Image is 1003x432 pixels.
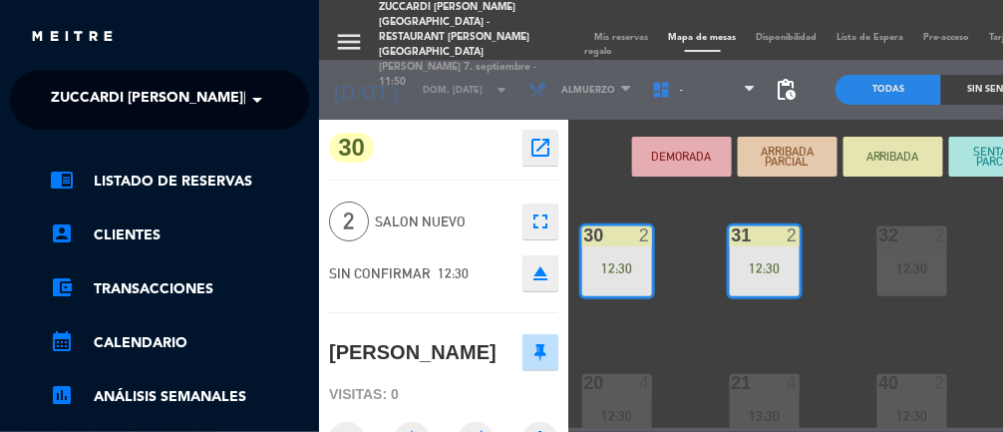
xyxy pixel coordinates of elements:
i: chrome_reader_mode [50,168,74,192]
span: SALON NUEVO [375,211,512,233]
span: 30 [329,133,374,163]
a: assessmentANÁLISIS SEMANALES [50,385,309,409]
span: Zuccardi [PERSON_NAME][GEOGRAPHIC_DATA] - Restaurant [PERSON_NAME][GEOGRAPHIC_DATA] [51,79,761,121]
span: SIN CONFIRMAR [329,265,431,281]
a: account_balance_walletTransacciones [50,277,309,301]
a: calendar_monthCalendario [50,331,309,355]
button: eject [522,255,558,291]
i: account_balance_wallet [50,275,74,299]
img: MEITRE [30,30,115,45]
div: Visitas: 0 [329,377,558,412]
i: account_box [50,221,74,245]
i: eject [528,261,552,285]
a: chrome_reader_modeListado de Reservas [50,170,309,194]
i: fullscreen [528,210,552,233]
i: assessment [50,383,74,407]
i: calendar_month [50,329,74,353]
span: pending_actions [774,78,798,102]
i: open_in_new [528,136,552,160]
span: 12:30 [438,265,469,281]
button: fullscreen [522,204,558,239]
div: [PERSON_NAME] [329,336,497,369]
span: 2 [329,202,369,241]
a: account_boxClientes [50,223,309,247]
button: open_in_new [522,130,558,166]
